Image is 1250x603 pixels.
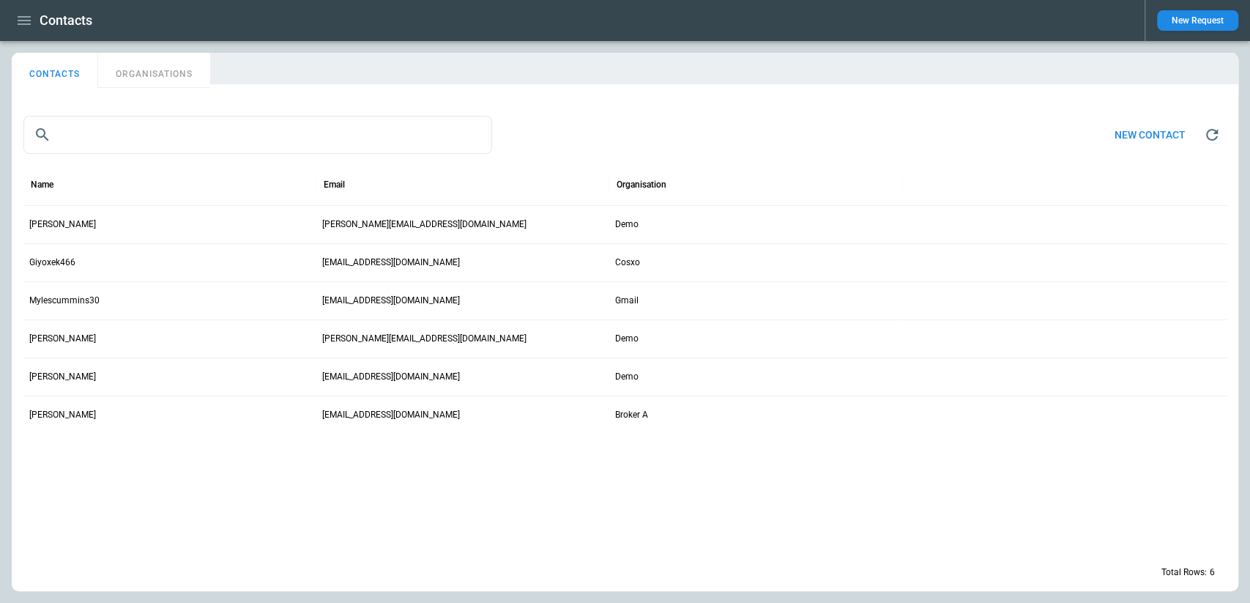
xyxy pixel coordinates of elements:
h1: Contacts [40,12,92,29]
p: Demo [615,333,639,345]
div: Email [324,180,345,190]
p: [EMAIL_ADDRESS][DOMAIN_NAME] [322,295,460,307]
p: [EMAIL_ADDRESS][DOMAIN_NAME] [322,256,460,269]
p: Demo [615,371,639,383]
div: Name [31,180,53,190]
p: Mylescummins30 [29,295,100,307]
button: New contact [1103,119,1197,151]
button: New Request [1157,10,1238,31]
p: Gmail [615,295,639,307]
p: [PERSON_NAME] [29,218,96,231]
p: [PERSON_NAME][EMAIL_ADDRESS][DOMAIN_NAME] [322,218,527,231]
p: [PERSON_NAME] [29,371,96,383]
p: [EMAIL_ADDRESS][DOMAIN_NAME] [322,409,460,421]
p: Cosxo [615,256,640,269]
div: Organisation [617,180,666,190]
p: [PERSON_NAME] [29,333,96,345]
button: CONTACTS [12,53,98,88]
p: [PERSON_NAME][EMAIL_ADDRESS][DOMAIN_NAME] [322,333,527,345]
p: Total Rows: [1161,566,1207,579]
button: ORGANISATIONS [98,53,210,88]
p: Giyoxek466 [29,256,75,269]
p: Broker A [615,409,648,421]
p: 6 [1210,566,1215,579]
p: [PERSON_NAME] [29,409,96,421]
p: [EMAIL_ADDRESS][DOMAIN_NAME] [322,371,460,383]
p: Demo [615,218,639,231]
